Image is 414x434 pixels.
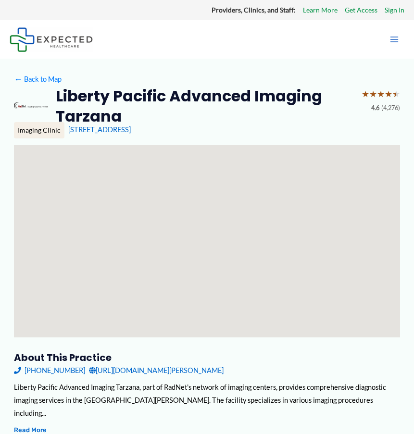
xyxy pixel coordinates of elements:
[14,75,23,84] span: ←
[68,125,131,134] a: [STREET_ADDRESS]
[56,86,354,126] h2: Liberty Pacific Advanced Imaging Tarzana
[345,4,377,16] a: Get Access
[14,381,400,420] div: Liberty Pacific Advanced Imaging Tarzana, part of RadNet's network of imaging centers, provides c...
[14,73,62,86] a: ←Back to Map
[369,86,377,102] span: ★
[362,86,369,102] span: ★
[384,29,404,50] button: Main menu toggle
[385,86,392,102] span: ★
[14,122,64,138] div: Imaging Clinic
[385,4,404,16] a: Sign In
[14,351,400,364] h3: About this practice
[392,86,400,102] span: ★
[10,27,93,52] img: Expected Healthcare Logo - side, dark font, small
[14,364,85,377] a: [PHONE_NUMBER]
[212,6,296,14] strong: Providers, Clinics, and Staff:
[381,102,400,114] span: (4,276)
[371,102,379,114] span: 4.6
[377,86,385,102] span: ★
[89,364,224,377] a: [URL][DOMAIN_NAME][PERSON_NAME]
[303,4,338,16] a: Learn More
